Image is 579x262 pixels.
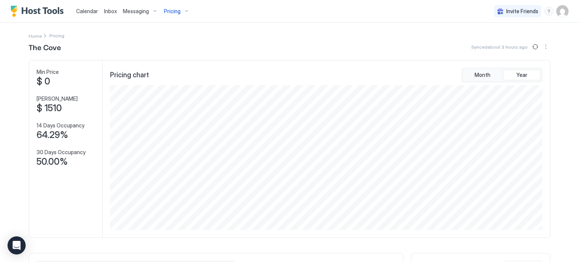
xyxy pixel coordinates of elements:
button: More options [541,42,550,51]
span: Home [29,33,42,39]
button: Sync prices [531,42,540,51]
div: Breadcrumb [29,32,42,40]
div: tab-group [462,68,542,82]
div: Open Intercom Messenger [8,236,26,254]
a: Home [29,32,42,40]
span: Messaging [123,8,149,15]
span: Pricing chart [110,71,149,80]
span: 64.29% [37,129,68,141]
span: $ 1510 [37,103,62,114]
span: Breadcrumb [49,33,64,38]
div: menu [544,7,553,16]
span: $ 0 [37,76,50,87]
a: Inbox [104,7,117,15]
div: User profile [556,5,568,17]
span: 50.00% [37,156,68,167]
span: Pricing [164,8,181,15]
span: Inbox [104,8,117,14]
span: Year [516,72,527,78]
span: Invite Friends [506,8,538,15]
span: Synced about 3 hours ago [471,44,528,50]
button: Month [464,70,501,80]
span: Calendar [76,8,98,14]
span: Min Price [37,69,59,75]
div: menu [541,42,550,51]
span: The Cove [29,41,61,52]
button: Year [503,70,541,80]
span: Month [475,72,490,78]
a: Host Tools Logo [11,6,67,17]
span: [PERSON_NAME] [37,95,78,102]
span: 14 Days Occupancy [37,122,84,129]
span: 30 Days Occupancy [37,149,86,156]
a: Calendar [76,7,98,15]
